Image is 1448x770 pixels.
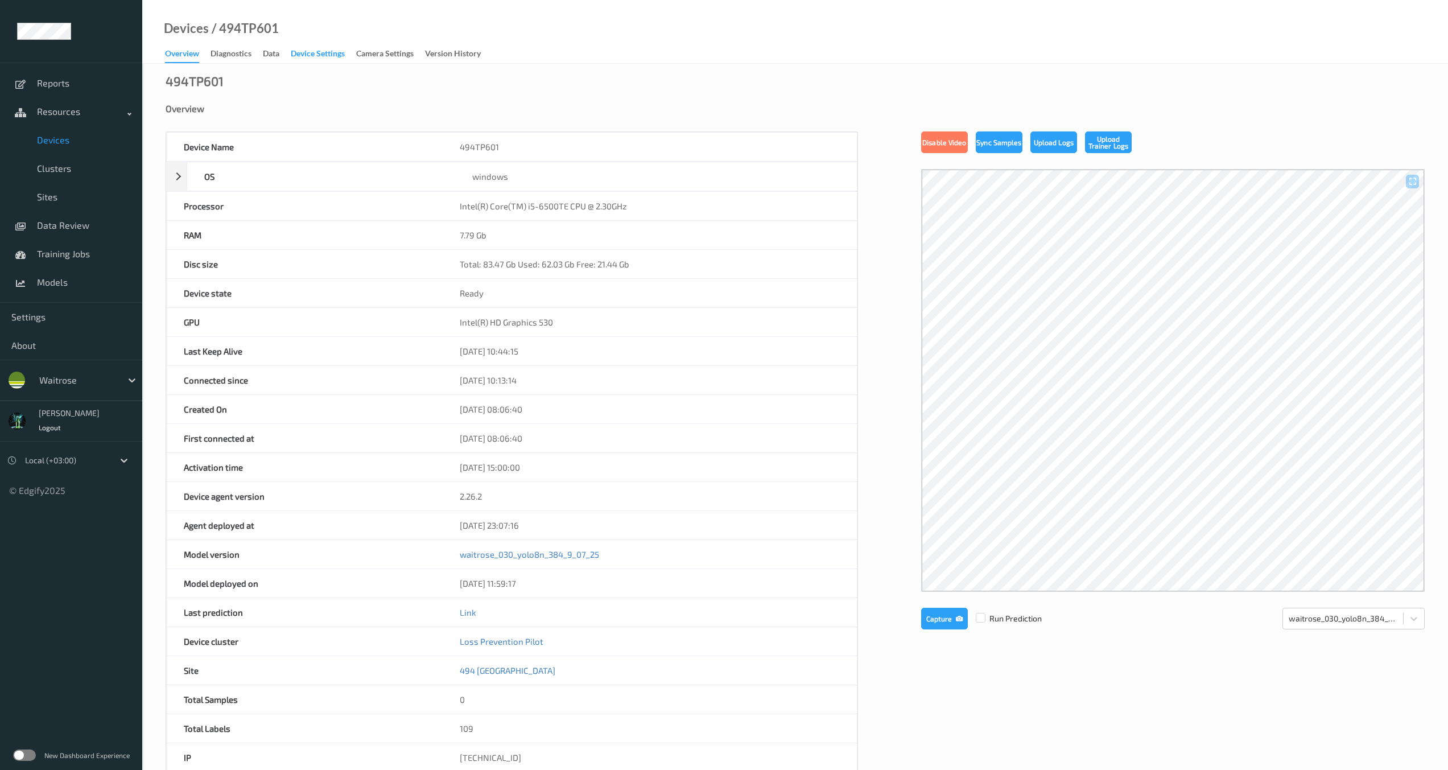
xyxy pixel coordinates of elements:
[167,279,443,307] div: Device state
[443,424,857,452] div: [DATE] 08:06:40
[425,48,481,62] div: Version History
[167,540,443,569] div: Model version
[443,250,857,278] div: Total: 83.47 Gb Used: 62.03 Gb Free: 21.44 Gb
[443,279,857,307] div: Ready
[166,103,1425,114] div: Overview
[164,23,209,34] a: Devices
[167,133,443,161] div: Device Name
[968,613,1042,624] span: Run Prediction
[921,131,968,153] button: Disable Video
[167,366,443,394] div: Connected since
[167,337,443,365] div: Last Keep Alive
[460,607,476,617] a: Link
[455,162,857,191] div: windows
[167,250,443,278] div: Disc size
[167,598,443,627] div: Last prediction
[443,337,857,365] div: [DATE] 10:44:15
[443,308,857,336] div: Intel(R) HD Graphics 530
[425,46,492,62] a: Version History
[167,627,443,656] div: Device cluster
[443,714,857,743] div: 109
[443,133,857,161] div: 494TP601
[187,162,455,191] div: OS
[167,656,443,685] div: Site
[921,608,968,629] button: Capture
[167,395,443,423] div: Created On
[443,192,857,220] div: Intel(R) Core(TM) i5-6500TE CPU @ 2.30GHz
[460,636,543,647] a: Loss Prevention Pilot
[167,569,443,598] div: Model deployed on
[165,46,211,63] a: Overview
[976,131,1022,153] button: Sync Samples
[167,192,443,220] div: Processor
[1085,131,1132,153] button: Upload Trainer Logs
[356,48,414,62] div: Camera Settings
[167,308,443,336] div: GPU
[460,665,555,676] a: 494 [GEOGRAPHIC_DATA]
[165,48,199,63] div: Overview
[443,366,857,394] div: [DATE] 10:13:14
[167,453,443,481] div: Activation time
[460,549,599,559] a: waitrose_030_yolo8n_384_9_07_25
[209,23,279,34] div: / 494TP601
[443,221,857,249] div: 7.79 Gb
[263,48,279,62] div: Data
[291,46,356,62] a: Device Settings
[211,46,263,62] a: Diagnostics
[443,685,857,714] div: 0
[167,424,443,452] div: First connected at
[443,511,857,540] div: [DATE] 23:07:16
[443,569,857,598] div: [DATE] 11:59:17
[443,453,857,481] div: [DATE] 15:00:00
[167,511,443,540] div: Agent deployed at
[263,46,291,62] a: Data
[167,482,443,510] div: Device agent version
[443,482,857,510] div: 2.26.2
[167,685,443,714] div: Total Samples
[1030,131,1077,153] button: Upload Logs
[167,221,443,249] div: RAM
[443,395,857,423] div: [DATE] 08:06:40
[356,46,425,62] a: Camera Settings
[166,75,224,87] div: 494TP601
[166,162,857,191] div: OSwindows
[291,48,345,62] div: Device Settings
[211,48,251,62] div: Diagnostics
[167,714,443,743] div: Total Labels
